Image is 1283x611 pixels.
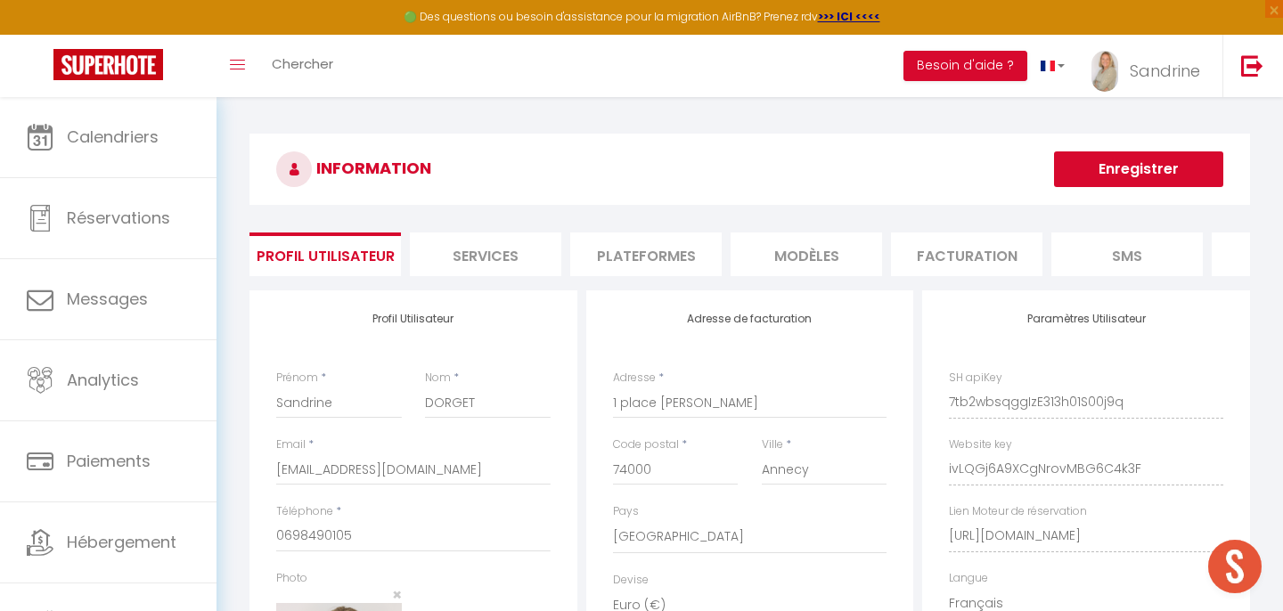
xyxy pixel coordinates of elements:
span: Calendriers [67,126,159,148]
label: Ville [762,436,783,453]
h3: INFORMATION [249,134,1250,205]
label: SH apiKey [949,370,1002,387]
li: MODÈLES [731,232,882,276]
label: Devise [613,572,649,589]
h4: Adresse de facturation [613,313,887,325]
label: Adresse [613,370,656,387]
a: ... Sandrine [1078,35,1222,97]
label: Téléphone [276,503,333,520]
span: Analytics [67,369,139,391]
a: Chercher [258,35,347,97]
label: Prénom [276,370,318,387]
button: Besoin d'aide ? [903,51,1027,81]
img: ... [1091,51,1118,92]
a: >>> ICI <<<< [818,9,880,24]
img: logout [1241,54,1263,77]
span: Réservations [67,207,170,229]
label: Code postal [613,436,679,453]
label: Nom [425,370,451,387]
div: Ouvrir le chat [1208,540,1262,593]
h4: Paramètres Utilisateur [949,313,1223,325]
label: Lien Moteur de réservation [949,503,1087,520]
span: × [392,583,402,606]
button: Enregistrer [1054,151,1223,187]
li: SMS [1051,232,1203,276]
label: Pays [613,503,639,520]
img: Super Booking [53,49,163,80]
label: Email [276,436,306,453]
label: Photo [276,570,307,587]
h4: Profil Utilisateur [276,313,551,325]
li: Services [410,232,561,276]
label: Website key [949,436,1012,453]
span: Paiements [67,450,151,472]
label: Langue [949,570,988,587]
button: Close [392,587,402,603]
span: Chercher [272,54,333,73]
li: Plateformes [570,232,722,276]
li: Profil Utilisateur [249,232,401,276]
span: Hébergement [67,531,176,553]
li: Facturation [891,232,1042,276]
span: Messages [67,288,148,310]
span: Sandrine [1130,60,1200,82]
